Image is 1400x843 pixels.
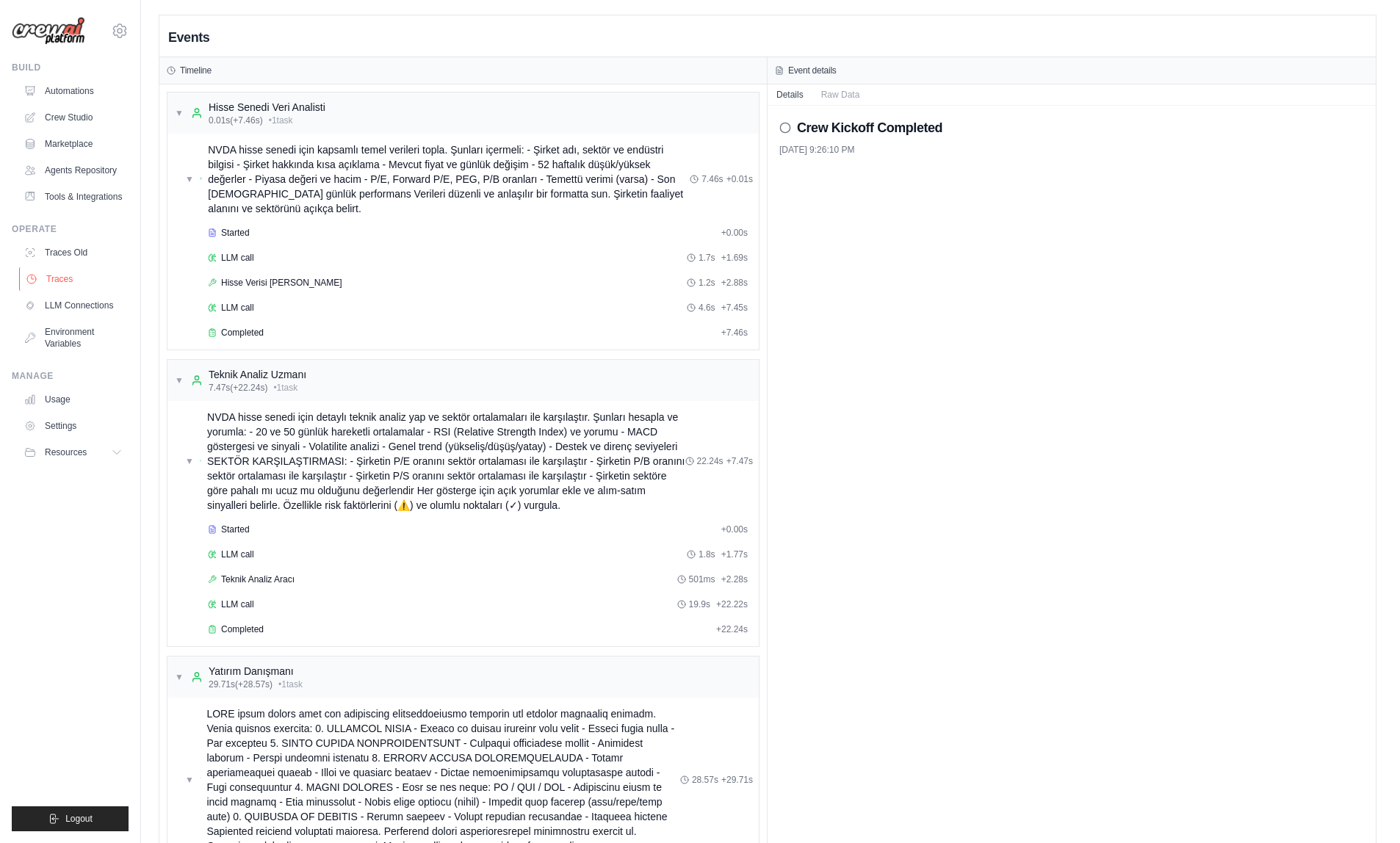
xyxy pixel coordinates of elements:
[12,62,129,73] div: Build
[18,320,129,355] a: Environment Variables
[45,446,87,458] span: Resources
[797,117,942,138] h2: Crew Kickoff Completed
[788,65,837,76] h3: Event details
[168,27,209,48] h2: Events
[12,806,129,831] button: Logout
[721,252,748,264] span: + 1.69s
[65,813,93,825] span: Logout
[185,774,194,786] span: ▼
[209,679,273,690] span: 29.71s (+28.57s)
[221,598,254,610] span: LLM call
[278,679,303,690] span: • 1 task
[175,671,184,683] span: ▼
[209,115,263,126] span: 0.01s (+7.46s)
[221,277,342,289] span: Hisse Verisi [PERSON_NAME]
[18,294,129,317] a: LLM Connections
[18,185,129,209] a: Tools & Integrations
[692,774,718,786] span: 28.57s
[768,84,812,105] button: Details
[721,574,748,585] span: + 2.28s
[1327,773,1400,843] iframe: Chat Widget
[716,623,748,635] span: + 22.24s
[721,302,748,314] span: + 7.45s
[721,277,748,289] span: + 2.88s
[221,549,254,560] span: LLM call
[18,159,129,182] a: Agents Repository
[273,382,297,394] span: • 1 task
[221,252,254,264] span: LLM call
[18,241,129,264] a: Traces Old
[812,84,869,105] button: Raw Data
[18,132,129,156] a: Marketplace
[18,441,129,464] button: Resources
[209,382,267,394] span: 7.47s (+22.24s)
[18,106,129,129] a: Crew Studio
[699,549,715,560] span: 1.8s
[12,17,85,46] img: Logo
[209,100,325,115] div: Hisse Senedi Veri Analisti
[18,414,129,438] a: Settings
[721,774,753,786] span: + 29.71s
[721,327,748,339] span: + 7.46s
[726,455,753,467] span: + 7.47s
[221,327,264,339] span: Completed
[721,227,748,239] span: + 0.00s
[18,388,129,411] a: Usage
[208,142,690,216] span: NVDA hisse senedi için kapsamlı temel verileri topla. Şunları içermeli: - Şirket adı, sektör ve e...
[175,375,184,386] span: ▼
[221,524,250,535] span: Started
[175,107,184,119] span: ▼
[185,455,194,467] span: ▼
[689,598,710,610] span: 19.9s
[721,549,748,560] span: + 1.77s
[209,664,303,679] div: Yatırım Danışmanı
[180,65,212,76] h3: Timeline
[269,115,293,126] span: • 1 task
[221,227,250,239] span: Started
[699,302,715,314] span: 4.6s
[721,524,748,535] span: + 0.00s
[18,79,129,103] a: Automations
[221,574,295,585] span: Teknik Analiz Aracı
[699,277,715,289] span: 1.2s
[207,410,685,513] span: NVDA hisse senedi için detaylı teknik analiz yap ve sektör ortalamaları ile karşılaştır. Şunları ...
[779,144,1364,156] div: [DATE] 9:26:10 PM
[185,173,194,185] span: ▼
[699,252,715,264] span: 1.7s
[697,455,724,467] span: 22.24s
[209,367,306,382] div: Teknik Analiz Uzmanı
[716,598,748,610] span: + 22.22s
[701,173,723,185] span: 7.46s
[12,370,129,382] div: Manage
[12,223,129,235] div: Operate
[726,173,753,185] span: + 0.01s
[221,302,254,314] span: LLM call
[19,267,130,291] a: Traces
[221,623,264,635] span: Completed
[689,574,715,585] span: 501ms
